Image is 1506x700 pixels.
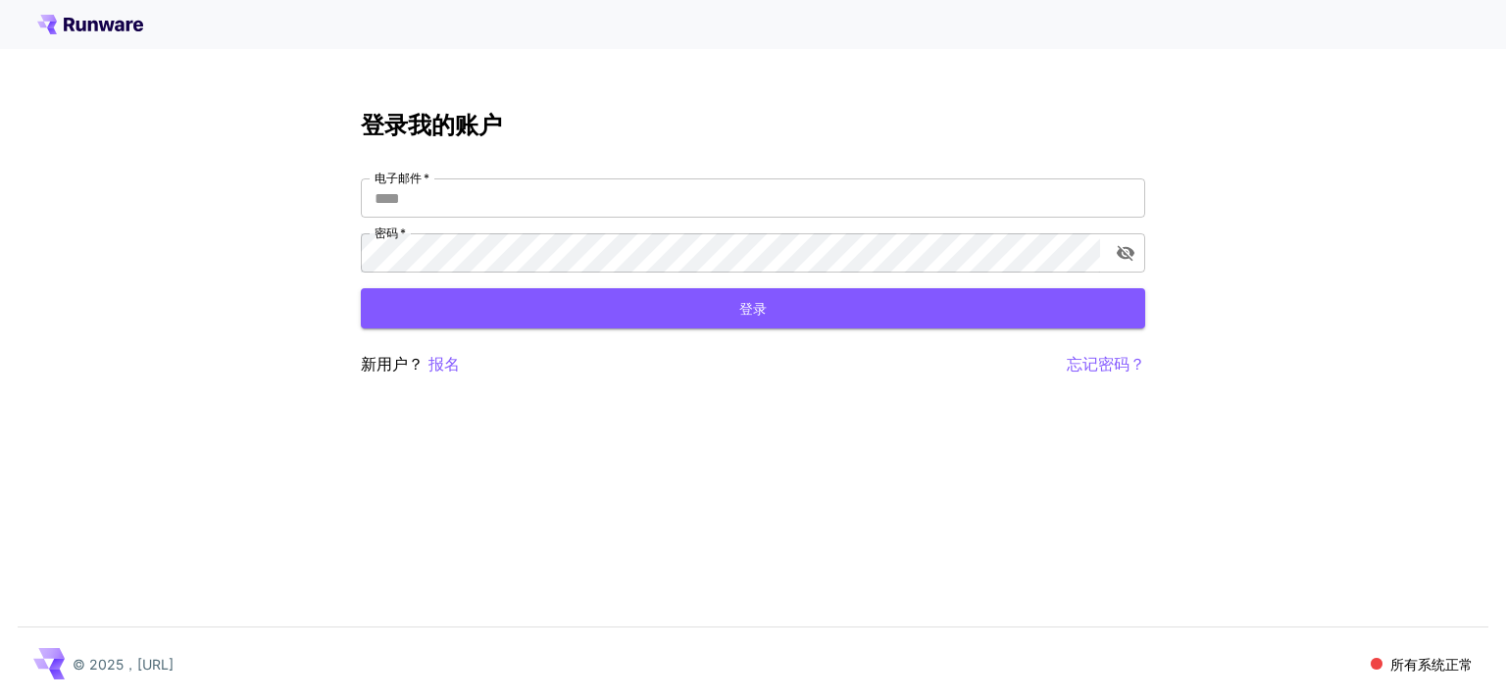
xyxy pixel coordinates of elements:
[361,354,424,374] font: 新用户？
[1067,352,1145,376] button: 忘记密码？
[1108,235,1143,271] button: 切换密码可见性
[1067,354,1145,374] font: 忘记密码？
[428,352,460,376] button: 报名
[361,288,1145,328] button: 登录
[739,300,767,317] font: 登录
[375,171,422,185] font: 电子邮件
[375,225,398,240] font: 密码
[1390,656,1473,673] font: 所有系统正常
[361,111,502,139] font: 登录我的账户
[73,656,174,673] font: © 2025，[URL]
[428,354,460,374] font: 报名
